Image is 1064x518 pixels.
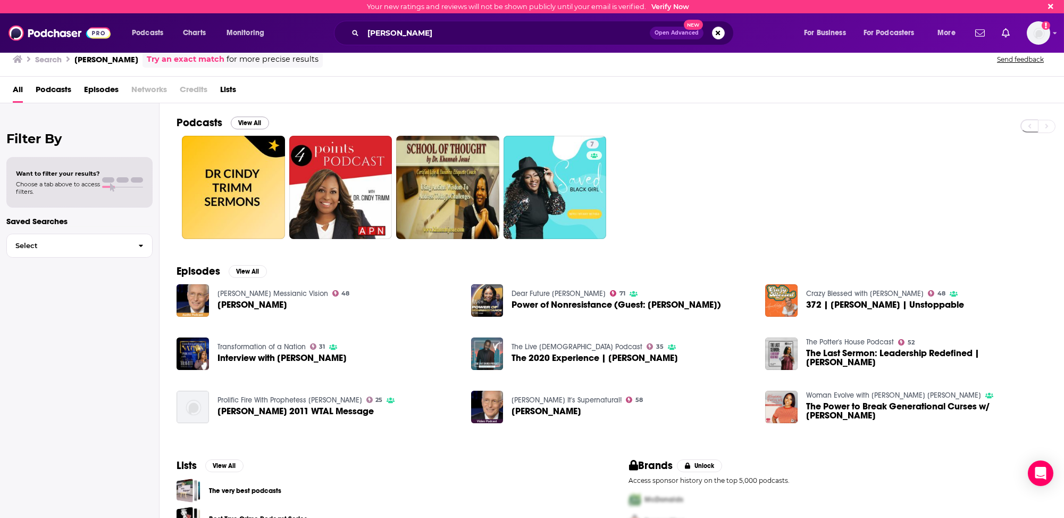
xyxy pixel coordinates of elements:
a: 372 | Dr. Cindy Trimm | Unstoppable [765,284,798,317]
a: Sid Roth's It's Supernatural! [512,396,622,405]
div: Open Intercom Messenger [1028,461,1053,486]
img: The 2020 Experience | Dr Cindy Trimm [471,338,504,370]
a: Sid Roth's Messianic Vision [217,289,328,298]
h2: Brands [629,459,673,472]
a: The Live Church Podcast [512,342,642,351]
a: 52 [898,339,915,346]
p: Saved Searches [6,216,153,226]
span: New [684,20,703,30]
a: 25 [366,397,383,403]
a: The 2020 Experience | Dr Cindy Trimm [512,353,678,363]
span: Power of Nonresistance (Guest: [PERSON_NAME]) [512,300,721,309]
button: open menu [930,24,969,42]
a: 35 [647,343,664,350]
button: open menu [219,24,278,42]
a: Charts [176,24,212,42]
a: Lists [220,81,236,103]
button: Select [6,234,153,258]
a: Dr. Cindy Trimm 2011 WTAL Message [217,407,374,416]
a: The Power to Break Generational Curses w/ Dr. Cindy Trimm [806,402,1047,420]
button: View All [205,459,244,472]
img: The Power to Break Generational Curses w/ Dr. Cindy Trimm [765,391,798,423]
span: Open Advanced [655,30,699,36]
a: Try an exact match [147,53,224,65]
a: ListsView All [177,459,244,472]
a: 372 | Dr. Cindy Trimm | Unstoppable [806,300,964,309]
a: Interview with Dr. Cindy Trimm [217,353,347,363]
span: Monitoring [227,26,264,40]
a: Crazy Blessed with Hannah Keeley [806,289,924,298]
span: 71 [619,291,625,296]
a: The Last Sermon: Leadership Redefined | Dr. Cindy Trimm [806,349,1047,367]
h2: Podcasts [177,116,222,129]
button: View All [229,265,267,278]
span: The Last Sermon: Leadership Redefined | [PERSON_NAME] [806,349,1047,367]
a: Dr. Cindy Trimm [512,407,581,416]
h2: Episodes [177,265,220,278]
span: Credits [180,81,207,103]
span: 58 [635,398,643,402]
span: McDonalds [645,495,684,504]
a: Transformation of a Nation [217,342,306,351]
img: Dr. Cindy Trimm [471,391,504,423]
img: Podchaser - Follow, Share and Rate Podcasts [9,23,111,43]
span: The 2020 Experience | [PERSON_NAME] [512,353,678,363]
span: [PERSON_NAME] [217,300,287,309]
img: First Pro Logo [625,489,645,511]
a: The Last Sermon: Leadership Redefined | Dr. Cindy Trimm [765,338,798,370]
div: Your new ratings and reviews will not be shown publicly until your email is verified. [367,3,689,11]
span: Choose a tab above to access filters. [16,180,100,195]
a: Podcasts [36,81,71,103]
span: [PERSON_NAME] 2011 WTAL Message [217,407,374,416]
a: Dr. Cindy Trimm [217,300,287,309]
a: Woman Evolve with Sarah Jakes Roberts [806,391,981,400]
a: Show notifications dropdown [998,24,1014,42]
img: Power of Nonresistance (Guest: Dr. Cindy Trimm) [471,284,504,317]
a: 48 [928,290,945,297]
a: EpisodesView All [177,265,267,278]
span: For Business [804,26,846,40]
a: 7 [587,140,599,149]
img: Dr. Cindy Trimm 2011 WTAL Message [177,391,209,423]
button: Send feedback [994,55,1047,64]
span: 7 [591,139,594,150]
span: Want to filter your results? [16,170,100,177]
span: Select [7,242,130,249]
span: Episodes [84,81,119,103]
span: Networks [131,81,167,103]
img: Dr. Cindy Trimm [177,284,209,317]
button: View All [231,117,269,129]
a: 58 [626,397,643,403]
a: Power of Nonresistance (Guest: Dr. Cindy Trimm) [512,300,721,309]
button: open menu [797,24,859,42]
span: [PERSON_NAME] [512,407,581,416]
a: The Potter's House Podcast [806,338,894,347]
span: 25 [375,398,382,402]
h3: [PERSON_NAME] [74,54,138,64]
a: Verify Now [651,3,689,11]
h2: Lists [177,459,197,472]
span: Interview with [PERSON_NAME] [217,353,347,363]
span: The Power to Break Generational Curses w/ [PERSON_NAME] [806,402,1047,420]
span: 48 [341,291,349,296]
a: 31 [310,343,325,350]
button: Unlock [677,459,722,472]
button: Show profile menu [1027,21,1050,45]
a: The very best podcasts [177,479,200,503]
img: Interview with Dr. Cindy Trimm [177,338,209,370]
span: 52 [908,340,915,345]
span: 372 | [PERSON_NAME] | Unstoppable [806,300,964,309]
a: The very best podcasts [209,485,281,497]
a: All [13,81,23,103]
